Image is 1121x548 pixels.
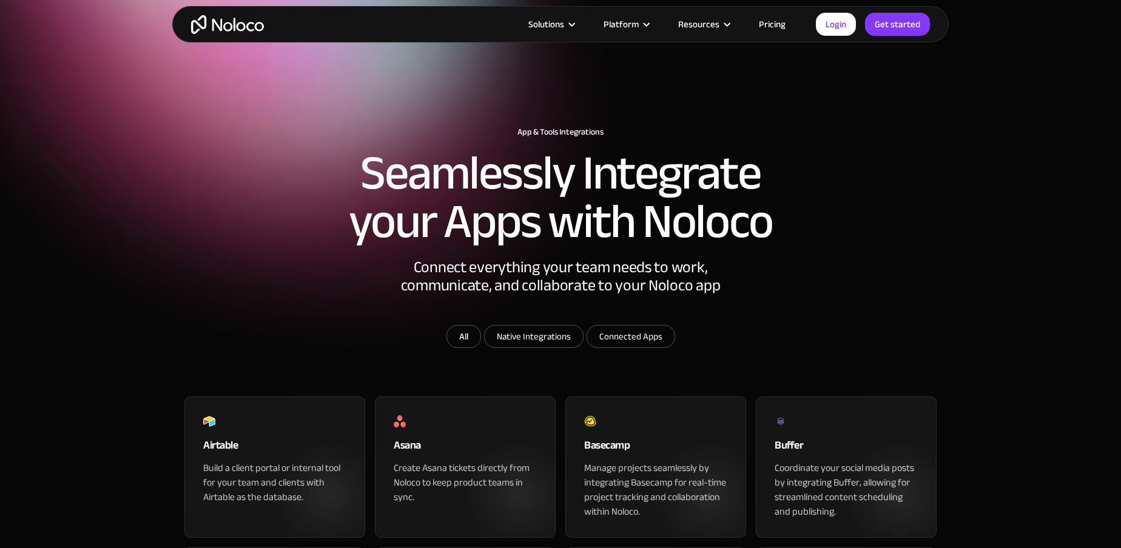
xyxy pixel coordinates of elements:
a: home [191,15,264,34]
div: Asana [394,436,537,461]
div: Solutions [528,16,564,32]
div: Platform [588,16,663,32]
a: Get started [865,13,930,36]
div: Create Asana tickets directly from Noloco to keep product teams in sync. [394,461,537,504]
a: BasecampManage projects seamlessly by integrating Basecamp for real-time project tracking and col... [565,396,746,538]
h2: Seamlessly Integrate your Apps with Noloco [348,149,773,246]
div: Build a client portal or internal tool for your team and clients with Airtable as the database. [203,461,346,504]
div: Manage projects seamlessly by integrating Basecamp for real-time project tracking and collaborati... [584,461,727,519]
form: Email Form [318,325,803,351]
h1: App & Tools Integrations [184,127,937,137]
div: Resources [663,16,744,32]
div: Coordinate your social media posts by integrating Buffer, allowing for streamlined content schedu... [775,461,918,519]
a: Pricing [744,16,801,32]
a: AsanaCreate Asana tickets directly from Noloco to keep product teams in sync. [375,396,556,538]
div: Connect everything your team needs to work, communicate, and collaborate to your Noloco app [379,258,742,325]
a: AirtableBuild a client portal or internal tool for your team and clients with Airtable as the dat... [184,396,365,538]
a: Login [816,13,856,36]
div: Buffer [775,436,918,461]
a: All [446,325,481,348]
div: Resources [678,16,719,32]
div: Solutions [513,16,588,32]
div: Airtable [203,436,346,461]
div: Platform [604,16,639,32]
div: Basecamp [584,436,727,461]
a: BufferCoordinate your social media posts by integrating Buffer, allowing for streamlined content ... [756,396,937,538]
